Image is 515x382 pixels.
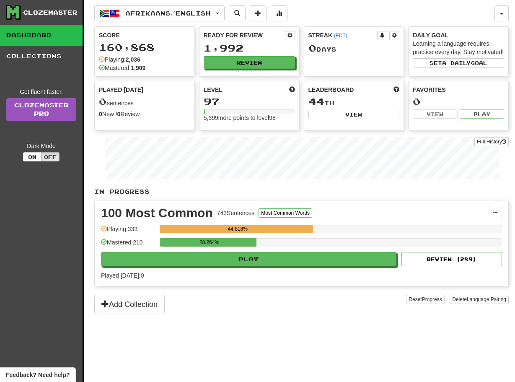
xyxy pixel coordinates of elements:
[23,152,41,161] button: On
[131,65,145,71] strong: 1,909
[6,142,76,150] div: Dark Mode
[99,96,107,107] span: 0
[308,43,400,54] div: Day s
[99,55,140,64] div: Playing:
[101,238,155,252] div: Mastered: 210
[99,110,190,118] div: New / Review
[204,114,295,122] div: 5,399 more points to level 98
[162,225,313,233] div: 44.818%
[217,209,255,217] div: 743 Sentences
[204,31,285,39] div: Ready for Review
[334,33,347,39] a: (EDT)
[467,296,506,302] span: Language Pairing
[94,295,165,314] button: Add Collection
[101,272,144,279] span: Played [DATE]: 0
[23,8,78,17] div: Clozemaster
[308,96,324,107] span: 44
[413,39,504,56] div: Learning a language requires practice every day. Stay motivated!
[413,86,504,94] div: Favorites
[94,5,225,21] button: Afrikaans/English
[271,5,287,21] button: More stats
[413,58,504,68] button: Seta dailygoal
[308,31,378,39] div: Streak
[101,225,155,239] div: Playing: 333
[6,98,76,121] a: ClozemasterPro
[125,10,211,17] span: Afrikaans / English
[6,88,76,96] div: Get fluent faster.
[442,60,471,66] span: a daily
[126,56,140,63] strong: 2,036
[308,110,400,119] button: View
[229,5,246,21] button: Search sentences
[474,137,509,146] button: Full History
[99,42,190,52] div: 160,868
[117,111,121,117] strong: 0
[99,111,102,117] strong: 0
[41,152,60,161] button: Off
[162,238,256,247] div: 28.264%
[99,31,190,39] div: Score
[460,109,504,119] button: Play
[101,252,396,266] button: Play
[259,208,312,218] button: Most Common Words
[99,64,145,72] div: Mastered:
[406,295,444,304] button: ResetProgress
[401,252,502,266] button: Review (289)
[413,96,504,107] div: 0
[94,187,509,196] p: In Progress
[289,86,295,94] span: Score more points to level up
[204,96,295,107] div: 97
[413,31,504,39] div: Daily Goal
[204,86,223,94] span: Level
[450,295,509,304] button: DeleteLanguage Pairing
[308,96,400,107] div: th
[250,5,267,21] button: Add sentence to collection
[6,371,70,379] span: Open feedback widget
[308,42,316,54] span: 0
[101,207,213,219] div: 100 Most Common
[393,86,399,94] span: This week in points, UTC
[422,296,442,302] span: Progress
[308,86,354,94] span: Leaderboard
[204,56,295,69] button: Review
[204,43,295,53] div: 1,992
[99,96,190,107] div: sentences
[99,86,143,94] span: Played [DATE]
[413,109,457,119] button: View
